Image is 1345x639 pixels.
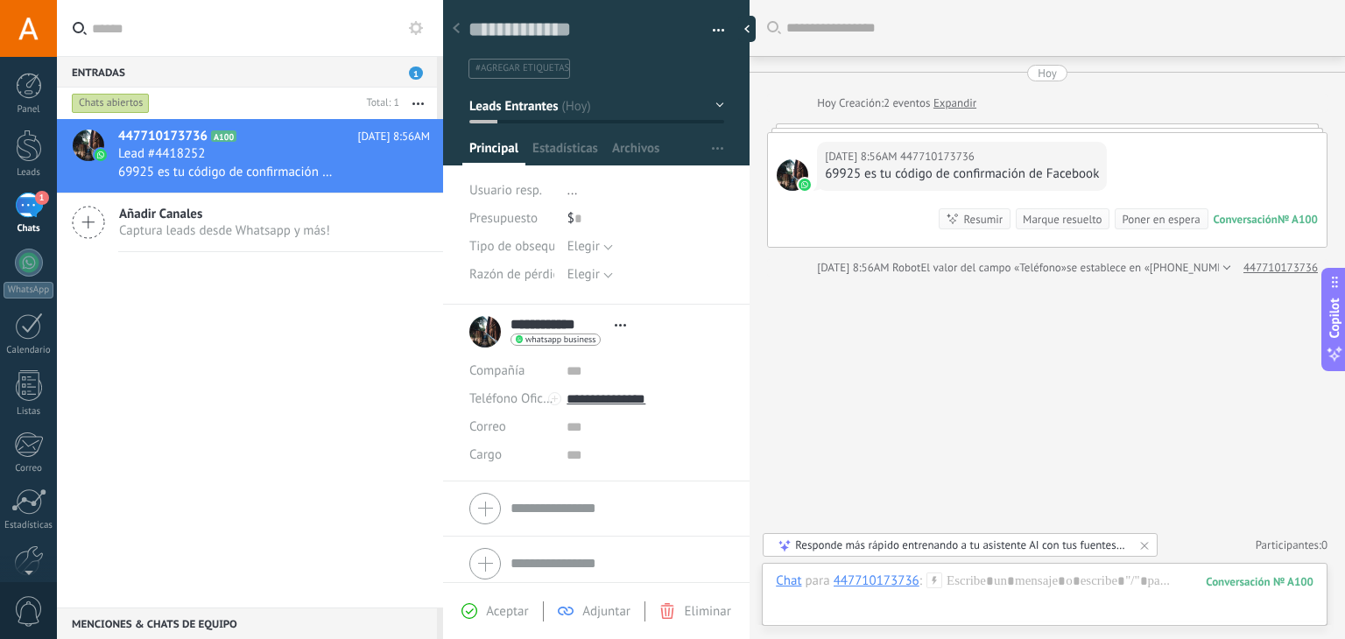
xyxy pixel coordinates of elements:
[119,222,330,239] span: Captura leads desde Whatsapp y más!
[4,167,54,179] div: Leads
[469,205,554,233] div: Presupuesto
[825,165,1099,183] div: 69925 es tu código de confirmación de Facebook
[4,520,54,531] div: Estadísticas
[409,67,423,80] span: 1
[919,572,922,590] span: :
[469,261,554,289] div: Razón de pérdida
[532,140,598,165] span: Estadísticas
[1243,259,1318,277] a: 447710173736
[1326,298,1343,339] span: Copilot
[567,233,613,261] button: Elegir
[567,182,578,199] span: ...
[795,537,1127,552] div: Responde más rápido entrenando a tu asistente AI con tus fuentes de datos
[900,148,975,165] span: 447710173736
[469,357,553,385] div: Compañía
[777,159,808,191] span: 447710173736
[469,177,554,205] div: Usuario resp.
[469,233,554,261] div: Tipo de obsequio
[118,164,334,180] span: 69925 es tu código de confirmación de Facebook
[1023,211,1102,228] div: Marque resuelto
[4,345,54,356] div: Calendario
[817,259,892,277] div: [DATE] 8:56AM
[1206,574,1313,589] div: 100
[469,268,567,281] span: Razón de pérdida
[817,95,976,112] div: Creación:
[738,16,756,42] div: Ocultar
[920,259,1067,277] span: El valor del campo «Teléfono»
[469,441,553,469] div: Cargo
[567,266,600,283] span: Elegir
[469,413,506,441] button: Correo
[582,603,630,620] span: Adjuntar
[57,56,437,88] div: Entradas
[4,406,54,418] div: Listas
[469,418,506,435] span: Correo
[360,95,399,112] div: Total: 1
[567,205,724,233] div: $
[825,148,900,165] div: [DATE] 8:56AM
[1278,212,1318,227] div: № A100
[817,95,839,112] div: Hoy
[834,572,919,588] div: 447710173736
[399,88,437,119] button: Más
[469,448,502,461] span: Cargo
[211,130,236,142] span: A100
[57,119,443,193] a: avataricon447710173736A100[DATE] 8:56AMLead #441825269925 es tu código de confirmación de Facebook
[469,385,553,413] button: Teléfono Oficina
[469,210,538,227] span: Presupuesto
[95,149,107,161] img: icon
[799,179,811,191] img: waba.svg
[35,191,49,205] span: 1
[486,603,528,620] span: Aceptar
[72,93,150,114] div: Chats abiertos
[884,95,930,112] span: 2 eventos
[118,145,205,163] span: Lead #4418252
[892,260,920,275] span: Robot
[1038,65,1057,81] div: Hoy
[1122,211,1200,228] div: Poner en espera
[4,463,54,474] div: Correo
[963,211,1003,228] div: Resumir
[4,282,53,298] div: WhatsApp
[1067,259,1246,277] span: se establece en «[PHONE_NUMBER]»
[118,128,208,145] span: 447710173736
[1214,212,1278,227] div: Conversación
[358,128,430,145] span: [DATE] 8:56AM
[469,140,518,165] span: Principal
[806,572,830,590] span: para
[4,223,54,235] div: Chats
[4,104,54,116] div: Panel
[612,140,659,165] span: Archivos
[1256,537,1327,552] a: Participantes:0
[525,335,595,344] span: whatsapp business
[57,607,437,639] div: Menciones & Chats de equipo
[475,62,569,74] span: #agregar etiquetas
[119,206,330,222] span: Añadir Canales
[469,390,560,407] span: Teléfono Oficina
[567,238,600,255] span: Elegir
[1321,537,1327,552] span: 0
[469,182,542,199] span: Usuario resp.
[469,240,566,253] span: Tipo de obsequio
[567,261,613,289] button: Elegir
[684,603,730,620] span: Eliminar
[933,95,976,112] a: Expandir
